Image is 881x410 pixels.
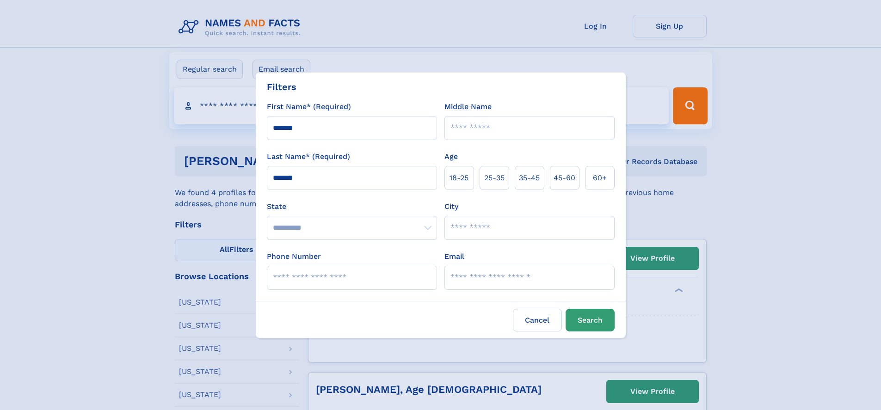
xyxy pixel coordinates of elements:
label: Cancel [513,309,562,331]
label: Email [444,251,464,262]
label: Age [444,151,458,162]
button: Search [566,309,615,331]
label: Middle Name [444,101,492,112]
label: Phone Number [267,251,321,262]
label: City [444,201,458,212]
span: 25‑35 [484,172,505,184]
span: 60+ [593,172,607,184]
span: 35‑45 [519,172,540,184]
label: Last Name* (Required) [267,151,350,162]
span: 18‑25 [450,172,468,184]
label: First Name* (Required) [267,101,351,112]
label: State [267,201,437,212]
span: 45‑60 [554,172,575,184]
div: Filters [267,80,296,94]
